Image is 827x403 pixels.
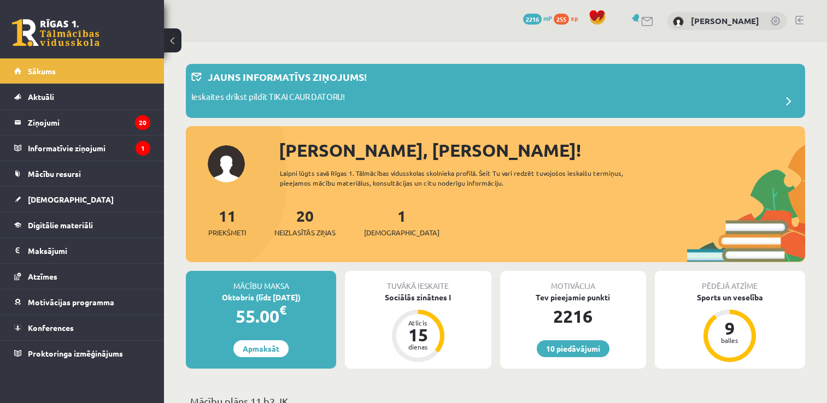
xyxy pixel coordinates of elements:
div: Mācību maksa [186,271,336,292]
span: Digitālie materiāli [28,220,93,230]
a: Motivācijas programma [14,289,150,315]
a: 1[DEMOGRAPHIC_DATA] [364,206,439,238]
div: Atlicis [402,319,435,326]
div: 9 [713,319,746,337]
a: Sports un veselība 9 balles [655,292,805,364]
div: Laipni lūgts savā Rīgas 1. Tālmācības vidusskolas skolnieka profilā. Šeit Tu vari redzēt tuvojošo... [280,168,652,188]
a: [PERSON_NAME] [691,15,759,26]
a: Atzīmes [14,264,150,289]
a: 10 piedāvājumi [537,340,609,357]
legend: Informatīvie ziņojumi [28,135,150,161]
a: Maksājumi [14,238,150,263]
a: Ziņojumi20 [14,110,150,135]
div: Motivācija [500,271,646,292]
span: Neizlasītās ziņas [274,227,336,238]
a: 2216 mP [523,14,552,22]
i: 1 [136,141,150,156]
a: Aktuāli [14,84,150,109]
img: Kerija Alise Liepa [673,16,684,27]
a: Jauns informatīvs ziņojums! Ieskaites drīkst pildīt TIKAI CAUR DATORU! [191,69,800,112]
a: 20Neizlasītās ziņas [274,206,336,238]
a: Konferences [14,315,150,340]
legend: Maksājumi [28,238,150,263]
a: [DEMOGRAPHIC_DATA] [14,187,150,212]
span: Atzīmes [28,271,57,281]
a: Sākums [14,58,150,84]
div: [PERSON_NAME], [PERSON_NAME]! [279,137,805,163]
span: Mācību resursi [28,169,81,179]
div: 55.00 [186,303,336,329]
span: xp [571,14,578,22]
span: Motivācijas programma [28,297,114,307]
i: 20 [135,115,150,130]
a: Apmaksāt [233,340,289,357]
a: Informatīvie ziņojumi1 [14,135,150,161]
span: 255 [554,14,569,25]
span: Proktoringa izmēģinājums [28,348,123,358]
div: 2216 [500,303,646,329]
a: Mācību resursi [14,161,150,186]
span: Konferences [28,323,74,333]
div: Pēdējā atzīme [655,271,805,292]
div: Oktobris (līdz [DATE]) [186,292,336,303]
div: Tev pieejamie punkti [500,292,646,303]
a: Sociālās zinātnes I Atlicis 15 dienas [345,292,491,364]
span: Sākums [28,66,56,76]
a: 11Priekšmeti [208,206,246,238]
span: 2216 [523,14,542,25]
span: Priekšmeti [208,227,246,238]
div: Sports un veselība [655,292,805,303]
div: balles [713,337,746,343]
p: Jauns informatīvs ziņojums! [208,69,367,84]
div: Sociālās zinātnes I [345,292,491,303]
a: Proktoringa izmēģinājums [14,341,150,366]
span: [DEMOGRAPHIC_DATA] [364,227,439,238]
a: Digitālie materiāli [14,212,150,238]
div: Tuvākā ieskaite [345,271,491,292]
p: Ieskaites drīkst pildīt TIKAI CAUR DATORU! [191,91,345,106]
legend: Ziņojumi [28,110,150,135]
div: dienas [402,343,435,350]
span: mP [543,14,552,22]
span: Aktuāli [28,92,54,102]
a: 255 xp [554,14,583,22]
a: Rīgas 1. Tālmācības vidusskola [12,19,99,46]
span: € [279,302,286,318]
span: [DEMOGRAPHIC_DATA] [28,194,114,204]
div: 15 [402,326,435,343]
